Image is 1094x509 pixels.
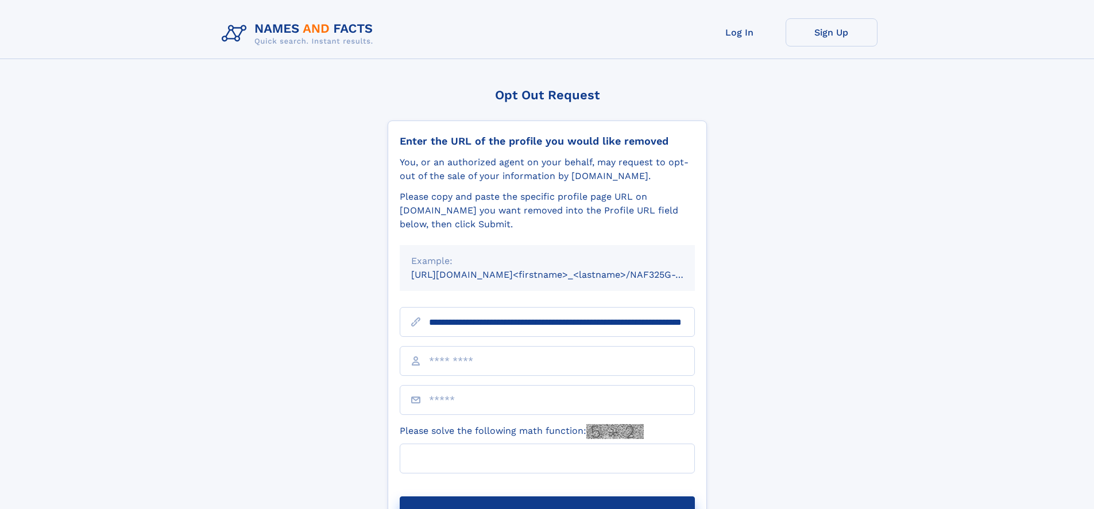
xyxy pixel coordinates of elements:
[400,190,695,231] div: Please copy and paste the specific profile page URL on [DOMAIN_NAME] you want removed into the Pr...
[388,88,707,102] div: Opt Out Request
[217,18,382,49] img: Logo Names and Facts
[411,269,717,280] small: [URL][DOMAIN_NAME]<firstname>_<lastname>/NAF325G-xxxxxxxx
[694,18,786,46] a: Log In
[411,254,683,268] div: Example:
[400,424,644,439] label: Please solve the following math function:
[400,135,695,147] div: Enter the URL of the profile you would like removed
[786,18,877,46] a: Sign Up
[400,156,695,183] div: You, or an authorized agent on your behalf, may request to opt-out of the sale of your informatio...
